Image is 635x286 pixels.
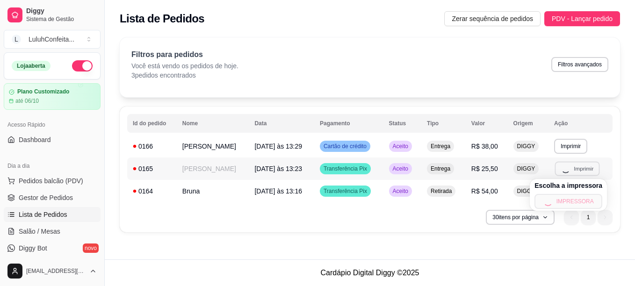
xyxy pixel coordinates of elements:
th: Data [249,114,314,133]
td: Bruna [177,180,249,202]
span: R$ 25,50 [471,165,498,172]
span: Lista de Pedidos [19,210,67,219]
th: Ação [548,114,613,133]
div: Acesso Rápido [4,117,101,132]
span: Diggy Bot [19,243,47,253]
th: Id do pedido [127,114,177,133]
nav: pagination navigation [559,205,617,229]
span: [DATE] às 13:23 [254,165,302,172]
span: DIGGY [515,187,537,195]
th: Valor [466,114,508,133]
li: pagination item 1 active [581,210,596,225]
th: Nome [177,114,249,133]
p: 3 pedidos encontrados [131,71,238,80]
td: [PERSON_NAME] [177,157,249,180]
button: 30itens por página [486,210,555,225]
span: Retirada [429,187,454,195]
span: DIGGY [515,165,537,172]
span: Entrega [429,165,452,172]
p: Você está vendo os pedidos de hoje. [131,61,238,71]
span: R$ 54,00 [471,187,498,195]
span: Zerar sequência de pedidos [452,14,533,24]
div: LuluhConfeita ... [29,35,74,44]
span: Gestor de Pedidos [19,193,73,202]
span: [DATE] às 13:16 [254,187,302,195]
th: Status [383,114,421,133]
span: DIGGY [515,143,537,150]
span: Diggy [26,7,97,15]
span: Dashboard [19,135,51,144]
span: Cartão de crédito [322,143,368,150]
div: 0164 [133,186,171,196]
button: Alterar Status [72,60,93,71]
p: Filtros para pedidos [131,49,238,60]
article: Plano Customizado [17,88,69,95]
th: Pagamento [314,114,383,133]
th: Tipo [421,114,466,133]
span: Salão / Mesas [19,227,60,236]
td: [PERSON_NAME] [177,135,249,157]
span: Aceito [391,187,410,195]
article: até 06/10 [15,97,39,105]
span: Aceito [391,165,410,172]
div: 0165 [133,164,171,173]
span: Transferência Pix [322,165,369,172]
span: Transferência Pix [322,187,369,195]
div: Dia a dia [4,158,101,173]
button: Filtros avançados [551,57,608,72]
div: Loja aberta [12,61,51,71]
span: Aceito [391,143,410,150]
button: Imprimir [554,139,587,154]
th: Origem [508,114,548,133]
span: PDV - Lançar pedido [552,14,613,24]
span: Pedidos balcão (PDV) [19,176,83,186]
span: Entrega [429,143,452,150]
span: Sistema de Gestão [26,15,97,23]
h4: Escolha a impressora [534,181,602,190]
span: [EMAIL_ADDRESS][PERSON_NAME][DOMAIN_NAME] [26,267,86,275]
span: R$ 38,00 [471,143,498,150]
span: [DATE] às 13:29 [254,143,302,150]
div: 0166 [133,142,171,151]
span: L [12,35,21,44]
button: Select a team [4,30,101,49]
h2: Lista de Pedidos [120,11,204,26]
footer: Cardápio Digital Diggy © 2025 [105,259,635,286]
